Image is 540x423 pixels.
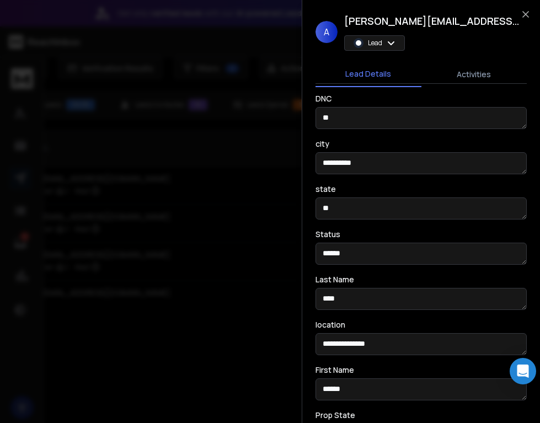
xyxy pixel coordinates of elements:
[344,13,521,29] h1: [PERSON_NAME][EMAIL_ADDRESS][PERSON_NAME][DOMAIN_NAME]
[316,276,354,283] label: Last Name
[316,185,336,193] label: state
[316,411,355,419] label: Prop State
[421,62,527,87] button: Activities
[316,231,340,238] label: Status
[316,321,345,329] label: location
[316,62,421,87] button: Lead Details
[316,366,354,374] label: First Name
[510,358,536,384] div: Open Intercom Messenger
[368,39,382,47] p: Lead
[316,95,332,103] label: DNC
[316,21,338,43] span: A
[316,140,329,148] label: city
